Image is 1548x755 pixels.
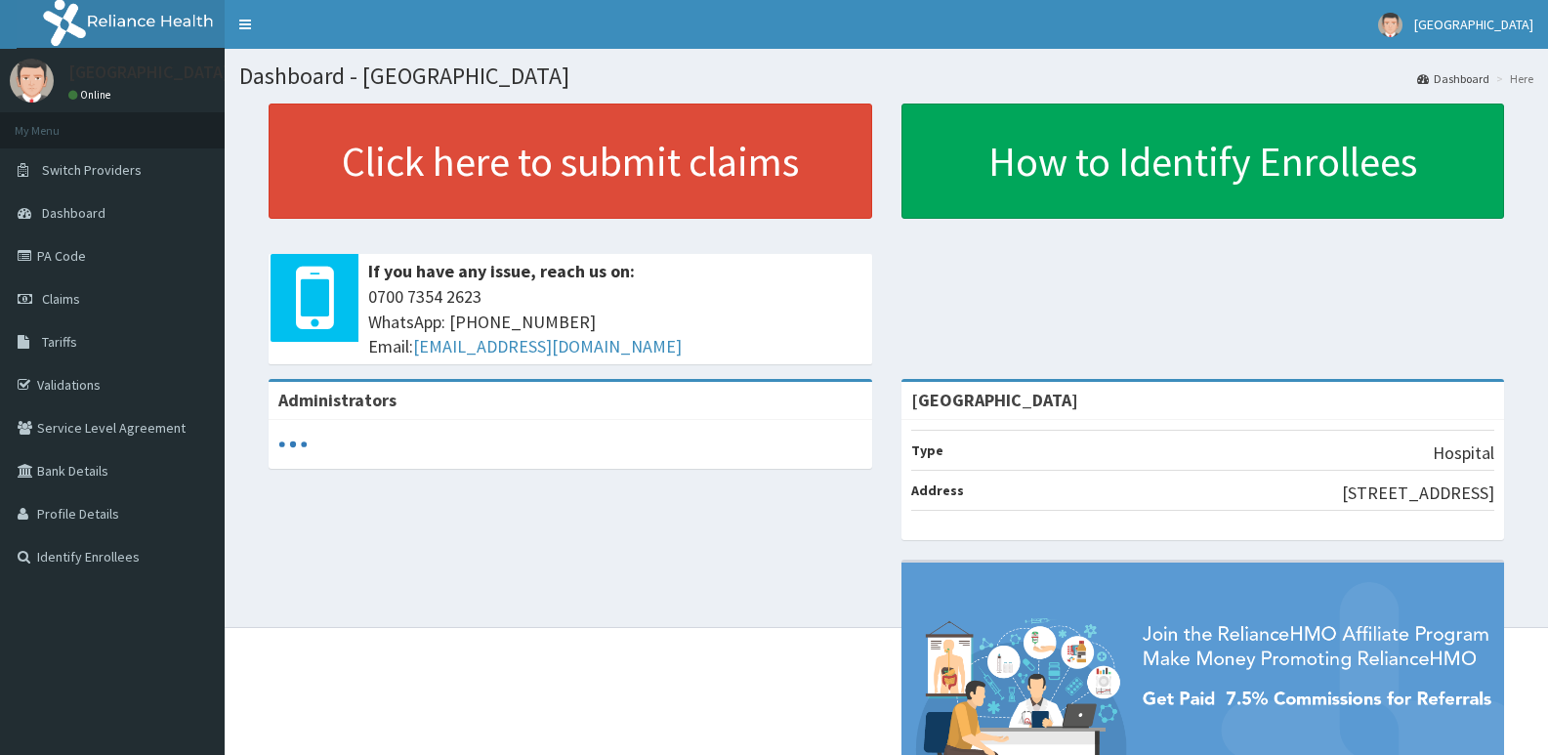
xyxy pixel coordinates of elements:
a: [EMAIL_ADDRESS][DOMAIN_NAME] [413,335,682,357]
svg: audio-loading [278,430,308,459]
a: Online [68,88,115,102]
a: How to Identify Enrollees [901,104,1505,219]
strong: [GEOGRAPHIC_DATA] [911,389,1078,411]
span: [GEOGRAPHIC_DATA] [1414,16,1533,33]
span: Switch Providers [42,161,142,179]
span: Claims [42,290,80,308]
a: Click here to submit claims [269,104,872,219]
img: User Image [1378,13,1402,37]
a: Dashboard [1417,70,1489,87]
p: [GEOGRAPHIC_DATA] [68,63,230,81]
span: Tariffs [42,333,77,351]
img: User Image [10,59,54,103]
b: Administrators [278,389,397,411]
p: Hospital [1433,440,1494,466]
b: Type [911,441,943,459]
b: If you have any issue, reach us on: [368,260,635,282]
span: 0700 7354 2623 WhatsApp: [PHONE_NUMBER] Email: [368,284,862,359]
p: [STREET_ADDRESS] [1342,481,1494,506]
span: Dashboard [42,204,105,222]
b: Address [911,482,964,499]
li: Here [1491,70,1533,87]
h1: Dashboard - [GEOGRAPHIC_DATA] [239,63,1533,89]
